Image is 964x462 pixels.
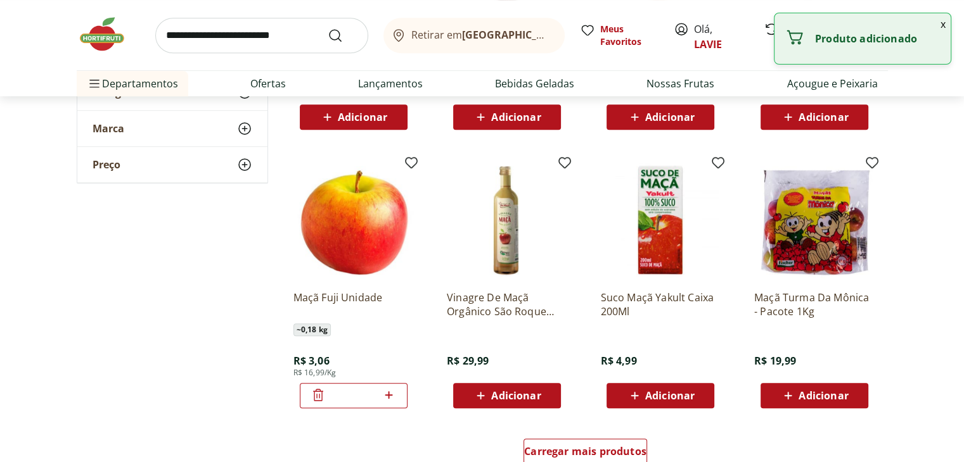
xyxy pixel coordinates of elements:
[754,290,875,318] a: Maçã Turma Da Mônica - Pacote 1Kg
[293,160,414,280] img: Maçã Fuji Unidade
[447,354,489,368] span: R$ 29,99
[607,383,714,408] button: Adicionar
[491,112,541,122] span: Adicionar
[799,390,848,401] span: Adicionar
[77,147,267,182] button: Preço
[93,158,120,171] span: Preço
[328,28,358,43] button: Submit Search
[495,76,574,91] a: Bebidas Geladas
[453,383,561,408] button: Adicionar
[787,76,877,91] a: Açougue e Peixaria
[338,112,387,122] span: Adicionar
[694,37,722,51] a: LAVIE
[754,160,875,280] img: Maçã Turma Da Mônica - Pacote 1Kg
[155,18,368,53] input: search
[300,104,408,130] button: Adicionar
[250,76,286,91] a: Ofertas
[491,390,541,401] span: Adicionar
[447,160,567,280] img: Vinagre De Maçã Orgânico São Roque 500Ml
[411,29,551,41] span: Retirar em
[600,290,721,318] a: Suco Maçã Yakult Caixa 200Ml
[600,354,636,368] span: R$ 4,99
[358,76,423,91] a: Lançamentos
[799,112,848,122] span: Adicionar
[77,111,267,146] button: Marca
[645,112,695,122] span: Adicionar
[447,290,567,318] a: Vinagre De Maçã Orgânico São Roque 500Ml
[580,23,659,48] a: Meus Favoritos
[694,22,750,52] span: Olá,
[761,104,868,130] button: Adicionar
[453,104,561,130] button: Adicionar
[93,122,124,135] span: Marca
[293,323,331,336] span: ~ 0,18 kg
[77,15,140,53] img: Hortifruti
[600,23,659,48] span: Meus Favoritos
[293,290,414,318] a: Maçã Fuji Unidade
[607,104,714,130] button: Adicionar
[815,32,941,45] p: Produto adicionado
[524,446,646,456] span: Carregar mais produtos
[293,368,337,378] span: R$ 16,99/Kg
[935,13,951,35] button: Fechar notificação
[645,390,695,401] span: Adicionar
[761,383,868,408] button: Adicionar
[87,68,102,99] button: Menu
[754,354,796,368] span: R$ 19,99
[646,76,714,91] a: Nossas Frutas
[383,18,565,53] button: Retirar em[GEOGRAPHIC_DATA]/[GEOGRAPHIC_DATA]
[87,68,178,99] span: Departamentos
[600,160,721,280] img: Suco Maçã Yakult Caixa 200Ml
[293,354,330,368] span: R$ 3,06
[462,28,676,42] b: [GEOGRAPHIC_DATA]/[GEOGRAPHIC_DATA]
